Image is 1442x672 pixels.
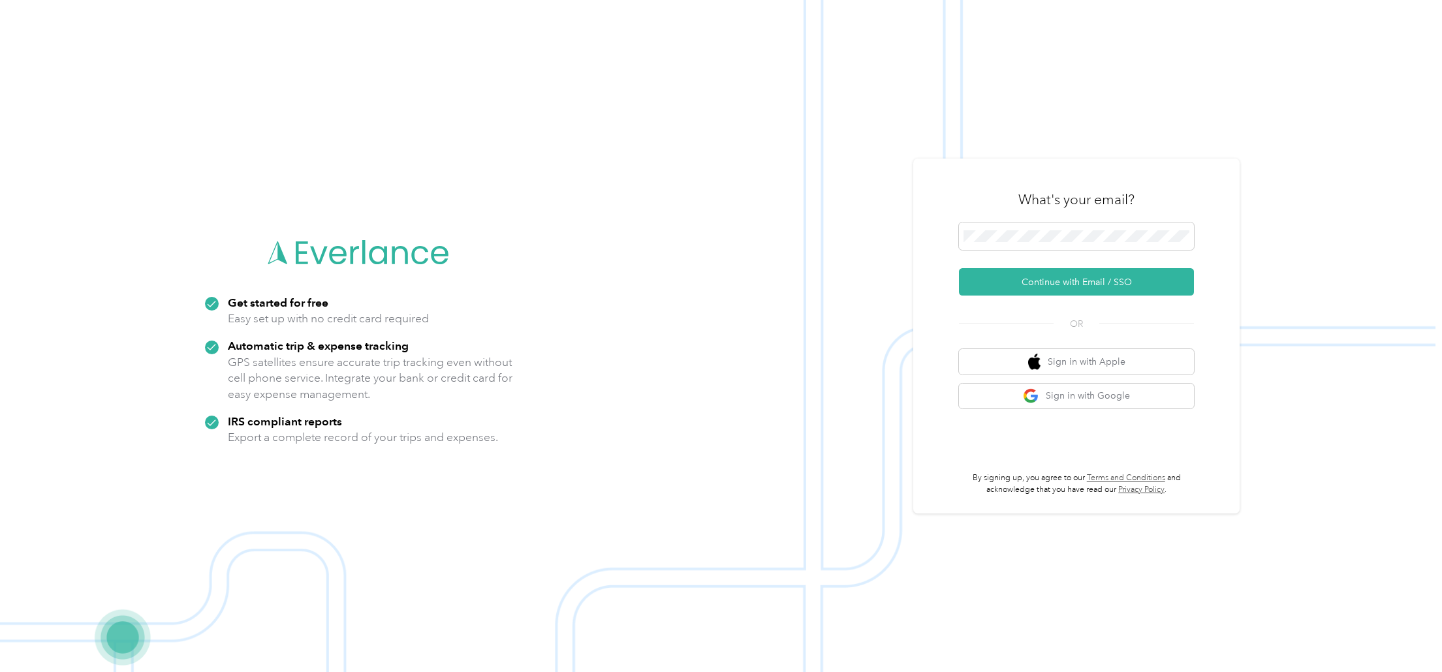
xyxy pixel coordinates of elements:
[228,429,498,446] p: Export a complete record of your trips and expenses.
[228,414,342,428] strong: IRS compliant reports
[959,349,1194,374] button: apple logoSign in with Apple
[959,268,1194,296] button: Continue with Email / SSO
[1054,317,1099,331] span: OR
[1087,473,1165,483] a: Terms and Conditions
[1118,485,1165,495] a: Privacy Policy
[228,296,328,309] strong: Get started for free
[228,354,513,403] p: GPS satellites ensure accurate trip tracking even without cell phone service. Integrate your bank...
[959,472,1194,495] p: By signing up, you agree to our and acknowledge that you have read our .
[1028,354,1041,370] img: apple logo
[1369,599,1442,672] iframe: Everlance-gr Chat Button Frame
[1018,191,1135,209] h3: What's your email?
[228,339,409,352] strong: Automatic trip & expense tracking
[959,384,1194,409] button: google logoSign in with Google
[228,311,429,327] p: Easy set up with no credit card required
[1023,388,1039,405] img: google logo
